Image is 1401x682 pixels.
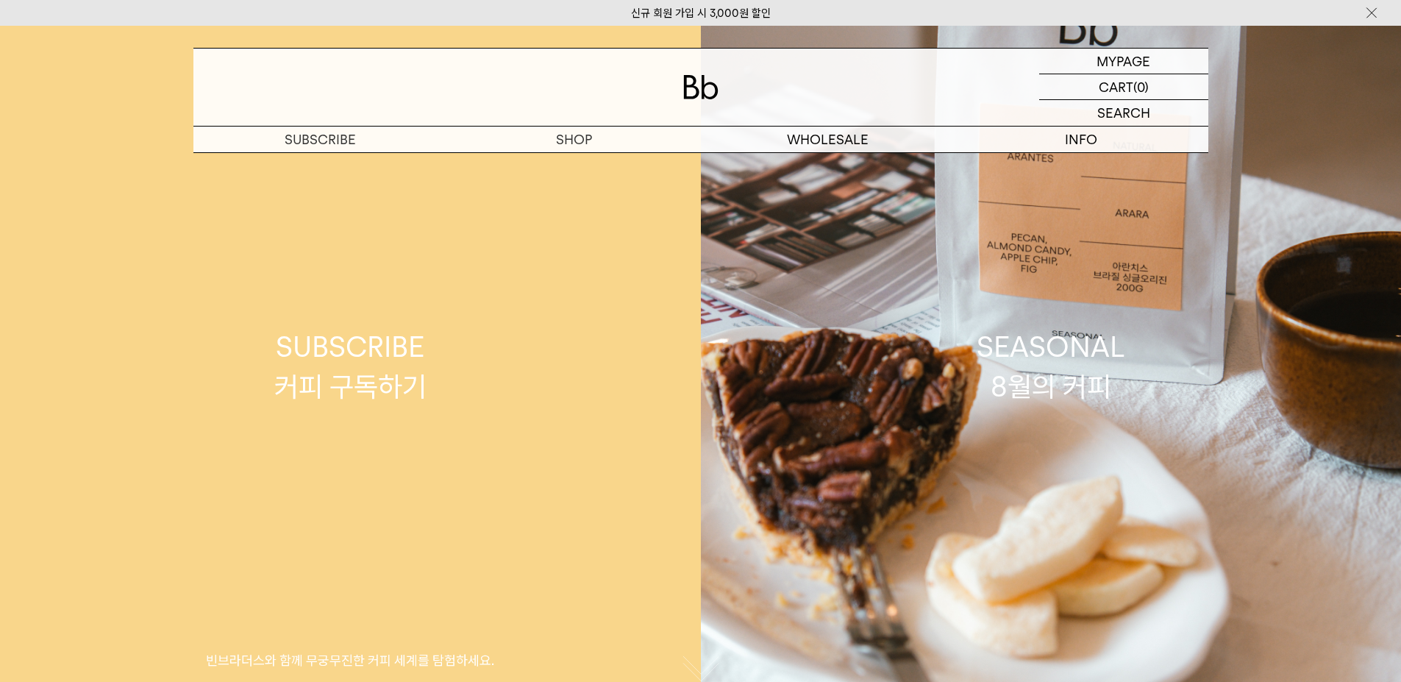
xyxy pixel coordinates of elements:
div: SUBSCRIBE 커피 구독하기 [274,327,427,405]
a: 신규 회원 가입 시 3,000원 할인 [631,7,771,20]
p: CART [1099,74,1133,99]
p: MYPAGE [1097,49,1150,74]
div: SEASONAL 8월의 커피 [977,327,1125,405]
p: SEARCH [1097,100,1150,126]
a: MYPAGE [1039,49,1208,74]
a: SHOP [447,127,701,152]
a: SUBSCRIBE [193,127,447,152]
p: (0) [1133,74,1149,99]
img: 로고 [683,75,719,99]
p: INFO [955,127,1208,152]
p: WHOLESALE [701,127,955,152]
a: CART (0) [1039,74,1208,100]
